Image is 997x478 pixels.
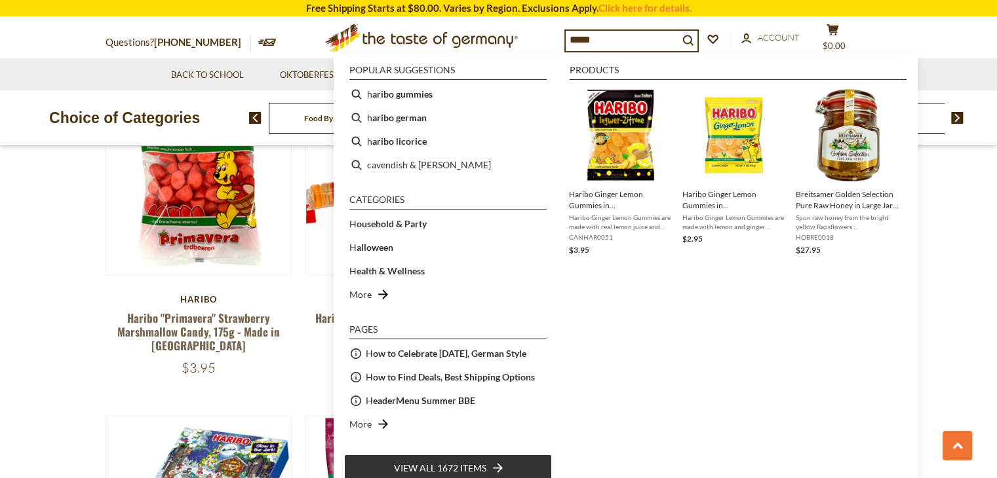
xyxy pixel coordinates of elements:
span: H [366,393,475,408]
span: Haribo Ginger Lemon Gummies in [GEOGRAPHIC_DATA], 4 oz. [682,189,785,211]
span: H [366,369,535,384]
a: Back to School [171,68,244,83]
img: Haribo [106,89,292,274]
a: Account [741,31,800,45]
span: H [366,346,526,361]
span: View all 1672 items [394,461,486,475]
b: ousehold & Party [357,218,427,229]
span: Haribo Ginger Lemon Gummies are made with real lemon juice and real ginger concentrate for a deli... [569,213,672,231]
span: $3.95 [569,245,589,255]
b: ow to Find Deals, Best Shipping Options [373,371,535,382]
li: Household & Party [344,212,552,236]
li: Pages [349,325,547,339]
span: HOBRE0018 [796,232,899,242]
li: Popular suggestions [349,65,547,80]
li: haribo german [344,106,552,130]
li: Categories [349,195,547,210]
li: haribo licorice [344,130,552,153]
li: Haribo Ginger Lemon Gummies in Bag, 160g - Made in Germany [564,83,677,262]
li: Health & Wellness [344,259,552,283]
li: How to Celebrate [DATE], German Style [344,342,552,365]
a: HeaderMenu Summer BBE [366,393,475,408]
li: More [344,413,552,436]
b: aribo gummies [372,86,433,101]
li: cavendish & harvey [344,153,552,177]
span: $27.95 [796,245,821,255]
li: Products [570,65,907,80]
span: $2.95 [682,234,703,244]
li: More [344,283,552,306]
b: aribo licorice [372,134,427,149]
span: Spun raw honey from the bright yellow Rapsflowers ([GEOGRAPHIC_DATA]). A delicious and healthy sp... [796,213,899,231]
p: Questions? [106,34,251,51]
li: haribo gummies [344,83,552,106]
span: $3.95 [182,359,216,376]
img: previous arrow [249,112,262,124]
a: Health & Wellness [349,263,425,278]
a: Haribo "Primavera" Strawberry Marshmallow Candy, 175g - Made in [GEOGRAPHIC_DATA] [117,310,280,354]
span: $0.00 [823,41,846,51]
a: Breitsamer Golden Selection Pure Raw Honey in Large Jar 35.2 ozSpun raw honey from the bright yel... [796,88,899,257]
span: Haribo Ginger Lemon Gummies are made with lemon and ginger concentrate for a delicious fruity tas... [682,213,785,231]
img: next arrow [951,112,964,124]
span: Account [758,32,800,43]
a: Food By Category [304,113,366,123]
span: Haribo Ginger Lemon Gummies in [GEOGRAPHIC_DATA], 160g - Made in [GEOGRAPHIC_DATA] [569,189,672,211]
b: eaderMenu Summer BBE [373,395,475,406]
a: Haribo Mega Roulette Gummy Drops 45g - 2 pack [315,310,482,340]
img: Haribo Ginger Lemon Gummies in Bag [686,88,781,183]
li: How to Find Deals, Best Shipping Options [344,365,552,389]
a: How to Find Deals, Best Shipping Options [366,369,535,384]
a: Click here for details. [598,2,692,14]
button: $0.00 [813,24,853,56]
span: CANHAR0051 [569,232,672,242]
b: ow to Celebrate [DATE], German Style [373,348,526,359]
div: Haribo [305,294,492,304]
a: Household & Party [349,216,427,231]
li: Haribo Ginger Lemon Gummies in Bag, 4 oz. [677,83,791,262]
li: Breitsamer Golden Selection Pure Raw Honey in Large Jar 35.2 oz [791,83,904,262]
a: How to Celebrate [DATE], German Style [366,346,526,361]
li: Halloween [344,236,552,259]
li: HeaderMenu Summer BBE [344,389,552,413]
a: Haribo Ginger Lemon Gummies in [GEOGRAPHIC_DATA], 160g - Made in [GEOGRAPHIC_DATA]Haribo Ginger L... [569,88,672,257]
a: [PHONE_NUMBER] [154,36,241,48]
a: Oktoberfest [280,68,347,83]
b: ealth & Wellness [357,265,425,276]
b: aribo german [372,110,427,125]
a: Haribo Ginger Lemon Gummies in BagHaribo Ginger Lemon Gummies in [GEOGRAPHIC_DATA], 4 oz.Haribo G... [682,88,785,257]
b: alloween [357,242,393,253]
img: Haribo [306,89,492,274]
a: Halloween [349,240,393,255]
span: Breitsamer Golden Selection Pure Raw Honey in Large Jar 35.2 oz [796,189,899,211]
div: Haribo [106,294,292,304]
